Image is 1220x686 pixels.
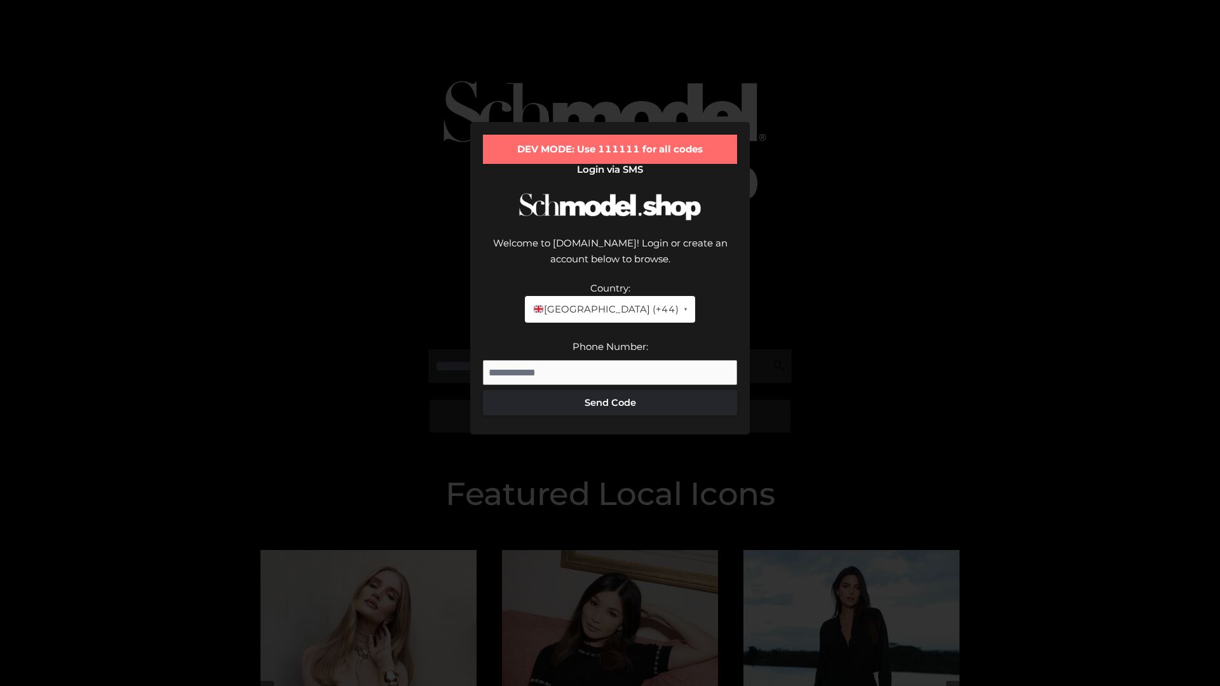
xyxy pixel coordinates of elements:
img: Schmodel Logo [515,182,705,232]
div: Welcome to [DOMAIN_NAME]! Login or create an account below to browse. [483,235,737,280]
label: Phone Number: [573,340,648,353]
div: DEV MODE: Use 111111 for all codes [483,135,737,164]
button: Send Code [483,390,737,415]
h2: Login via SMS [483,164,737,175]
img: 🇬🇧 [534,304,543,314]
label: Country: [590,282,630,294]
span: [GEOGRAPHIC_DATA] (+44) [532,301,678,318]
